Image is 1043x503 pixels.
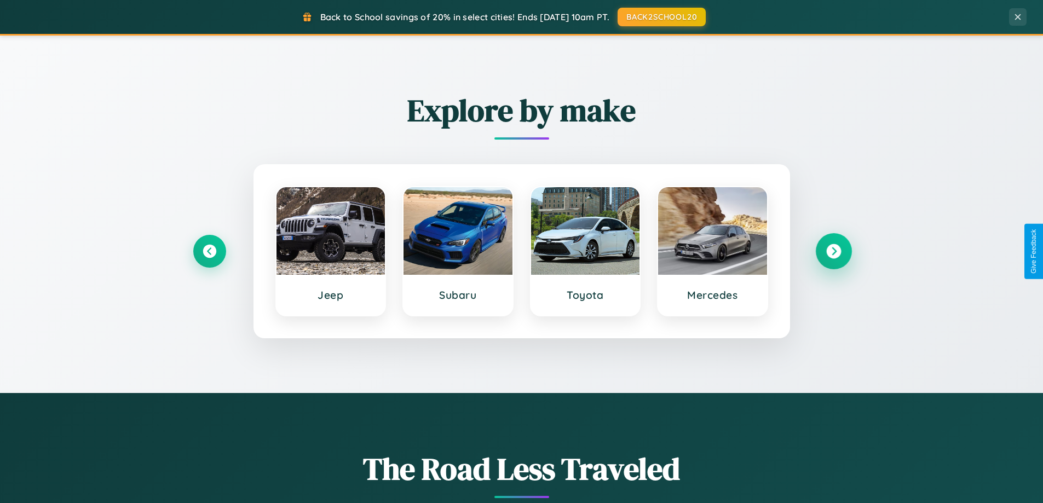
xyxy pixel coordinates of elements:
[193,448,850,490] h1: The Road Less Traveled
[414,288,502,302] h3: Subaru
[1030,229,1038,274] div: Give Feedback
[287,288,374,302] h3: Jeep
[193,89,850,131] h2: Explore by make
[618,8,706,26] button: BACK2SCHOOL20
[669,288,756,302] h3: Mercedes
[320,11,609,22] span: Back to School savings of 20% in select cities! Ends [DATE] 10am PT.
[542,288,629,302] h3: Toyota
